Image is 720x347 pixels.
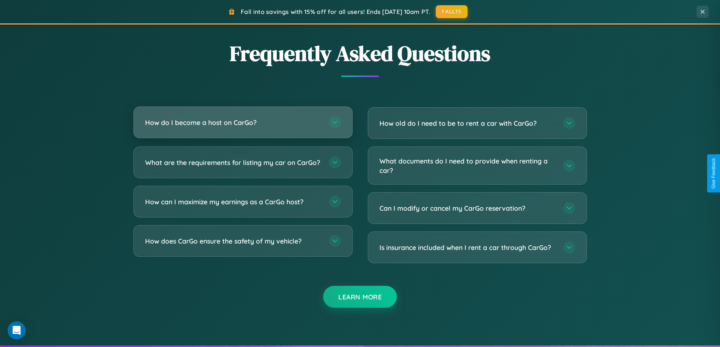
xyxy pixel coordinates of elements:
h2: Frequently Asked Questions [133,39,587,68]
div: Open Intercom Messenger [8,321,26,339]
h3: How old do I need to be to rent a car with CarGo? [379,119,556,128]
button: Learn More [323,286,397,308]
span: Fall into savings with 15% off for all users! Ends [DATE] 10am PT. [241,8,430,15]
h3: What documents do I need to provide when renting a car? [379,156,556,175]
div: Give Feedback [711,158,716,189]
h3: How does CarGo ensure the safety of my vehicle? [145,236,321,246]
h3: Can I modify or cancel my CarGo reservation? [379,204,556,213]
h3: How do I become a host on CarGo? [145,118,321,127]
h3: Is insurance included when I rent a car through CarGo? [379,243,556,252]
h3: What are the requirements for listing my car on CarGo? [145,158,321,167]
h3: How can I maximize my earnings as a CarGo host? [145,197,321,207]
button: FALL15 [436,5,468,18]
